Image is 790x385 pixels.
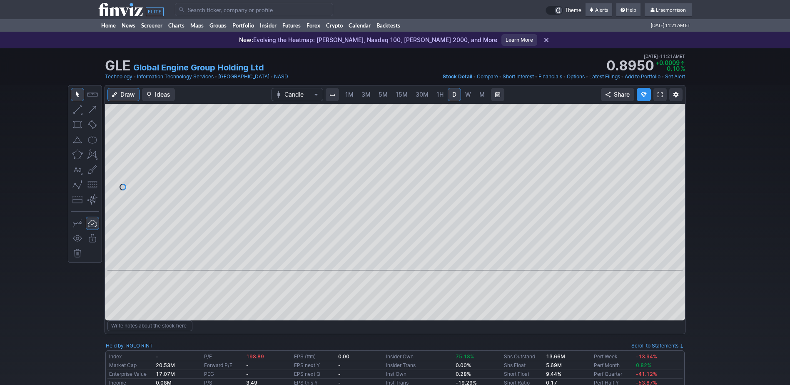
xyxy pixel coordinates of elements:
[105,59,131,72] h1: GLE
[86,103,99,116] button: Arrow
[379,91,388,98] span: 5M
[645,3,692,17] a: Lraemorrison
[86,178,99,191] button: Fibonacci retracements
[71,178,84,191] button: Elliott waves
[669,88,683,101] button: Chart Settings
[592,352,634,361] td: Perf Week
[338,353,349,360] b: 0.00
[218,72,269,81] a: [GEOGRAPHIC_DATA]
[499,72,502,81] span: •
[358,88,374,101] a: 3M
[71,193,84,206] button: Position
[546,353,565,360] b: 13.66M
[175,3,333,16] input: Search
[246,353,264,360] span: 198.89
[71,163,84,176] button: Text
[636,353,657,360] span: -13.94%
[461,88,475,101] a: W
[142,88,175,101] button: Ideas
[284,90,310,99] span: Candle
[86,88,99,101] button: Measure
[644,52,685,60] span: [DATE] 11:21AM ET
[592,370,634,379] td: Perf Quarter
[246,362,249,368] b: -
[653,88,667,101] a: Fullscreen
[71,232,84,245] button: Hide drawings
[501,34,537,46] a: Learn More
[448,88,461,101] a: D
[680,65,685,72] span: %
[384,361,454,370] td: Insider Trans
[126,342,140,350] a: RGLO
[502,352,544,361] td: Shs Outstand
[272,88,323,101] button: Chart Type
[661,72,664,81] span: •
[165,19,187,32] a: Charts
[156,362,175,368] b: 20.53M
[71,103,84,116] button: Line
[345,91,354,98] span: 1M
[133,62,264,73] a: Global Engine Group Holding Ltd
[563,72,566,81] span: •
[270,72,273,81] span: •
[239,36,497,44] p: Evolving the Heatmap: [PERSON_NAME], Nasdaq 100, [PERSON_NAME] 2000, and More
[384,370,454,379] td: Inst Own
[546,6,581,15] a: Theme
[433,88,447,101] a: 1H
[538,72,562,81] a: Financials
[592,361,634,370] td: Perf Month
[71,118,84,131] button: Rectangle
[292,352,336,361] td: EPS (ttm)
[107,352,154,361] td: Index
[86,148,99,161] button: XABCD
[375,88,391,101] a: 5M
[456,362,471,368] b: 0.00%
[71,247,84,260] button: Remove all drawings
[665,72,685,81] a: Set Alert
[155,90,170,99] span: Ideas
[86,232,99,245] button: Lock drawings
[473,72,476,81] span: •
[656,7,686,13] span: Lraemorrison
[456,371,471,377] b: 0.28%
[637,88,651,101] button: Explore new features
[465,91,471,98] span: W
[86,163,99,176] button: Brush
[106,342,153,350] div: :
[655,59,680,66] span: +0.0009
[477,72,498,81] a: Compare
[257,19,279,32] a: Insider
[565,6,581,15] span: Theme
[416,91,429,98] span: 30M
[443,73,472,80] span: Stock Detail
[133,72,136,81] span: •
[346,19,374,32] a: Calendar
[187,19,207,32] a: Maps
[586,72,588,81] span: •
[86,133,99,146] button: Ellipse
[636,362,651,368] span: 0.82%
[292,361,336,370] td: EPS next Y
[589,73,620,80] span: Latest Filings
[384,352,454,361] td: Insider Own
[452,91,456,98] span: D
[589,72,620,81] a: Latest Filings
[546,362,562,368] b: 5.69M
[651,19,690,32] span: [DATE] 11:21 AM ET
[207,19,229,32] a: Groups
[292,370,336,379] td: EPS next Q
[246,371,249,377] b: -
[279,19,304,32] a: Futures
[156,353,158,360] b: -
[546,371,561,377] a: 9.44%
[86,118,99,131] button: Rotated rectangle
[338,362,341,368] b: -
[71,88,84,101] button: Mouse
[475,88,488,101] a: M
[658,52,660,60] span: •
[71,148,84,161] button: Polygon
[141,342,153,350] a: RINT
[304,19,323,32] a: Forex
[625,72,660,81] a: Add to Portfolio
